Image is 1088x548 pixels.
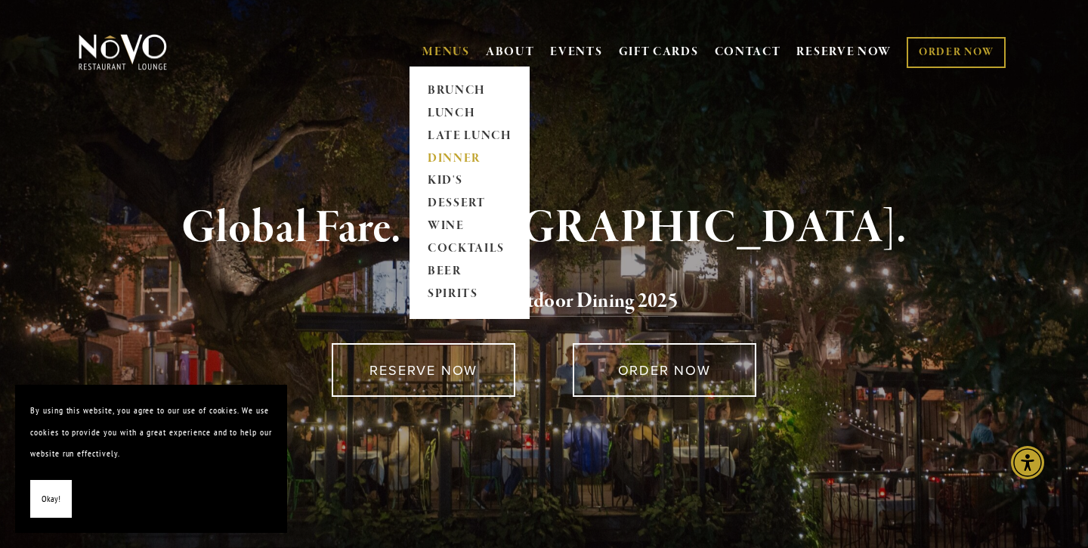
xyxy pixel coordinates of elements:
[104,286,984,317] h2: 5
[30,480,72,519] button: Okay!
[573,343,756,397] a: ORDER NOW
[422,170,517,193] a: KID'S
[42,488,60,510] span: Okay!
[422,147,517,170] a: DINNER
[30,400,272,465] p: By using this website, you agree to our use of cookies. We use cookies to provide you with a grea...
[332,343,515,397] a: RESERVE NOW
[181,200,906,257] strong: Global Fare. [GEOGRAPHIC_DATA].
[410,288,668,317] a: Voted Best Outdoor Dining 202
[550,45,602,60] a: EVENTS
[486,45,535,60] a: ABOUT
[76,33,170,71] img: Novo Restaurant &amp; Lounge
[1011,446,1044,479] div: Accessibility Menu
[422,45,470,60] a: MENUS
[422,79,517,102] a: BRUNCH
[15,385,287,533] section: Cookie banner
[619,38,699,67] a: GIFT CARDS
[422,215,517,238] a: WINE
[715,38,781,67] a: CONTACT
[907,37,1006,68] a: ORDER NOW
[796,38,892,67] a: RESERVE NOW
[422,102,517,125] a: LUNCH
[422,238,517,261] a: COCKTAILS
[422,193,517,215] a: DESSERT
[422,125,517,147] a: LATE LUNCH
[422,261,517,283] a: BEER
[422,283,517,306] a: SPIRITS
